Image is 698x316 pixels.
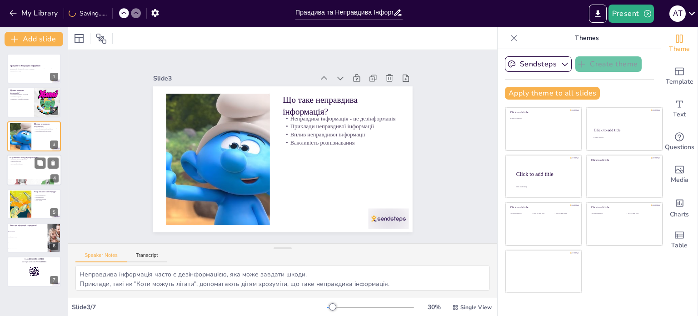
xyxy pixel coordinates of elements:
[10,65,40,67] strong: Правдива та Неправдива Інформація
[34,130,58,132] p: Вплив неправдивої інформації
[593,137,654,139] div: Click to add text
[7,87,61,117] div: 2
[575,56,642,72] button: Create theme
[7,121,61,151] div: 3
[299,123,391,207] p: Неправдива інформація - це дезінформація
[10,93,31,95] p: Правдива інформація - це факти
[50,140,58,149] div: 3
[666,77,693,87] span: Template
[288,135,380,219] p: Вплив неправдивої інформації
[10,98,31,100] p: Важливість правдивої інформації
[7,54,61,84] div: 1
[283,140,375,225] p: Важливість розпізнавання
[9,248,47,249] span: Сонце світить вночі
[661,60,698,93] div: Add ready made slides
[589,5,607,23] button: Export to PowerPoint
[591,206,656,209] div: Click to add title
[555,213,575,215] div: Click to add text
[7,189,61,219] div: 5
[669,5,686,23] button: А Т
[35,158,45,169] button: Duplicate Slide
[510,213,531,215] div: Click to add text
[295,6,393,19] input: Insert title
[96,33,107,44] span: Position
[627,213,655,215] div: Click to add text
[591,159,656,162] div: Click to add title
[510,206,575,209] div: Click to add title
[665,142,694,152] span: Questions
[34,195,58,196] p: Правильні рішення
[516,186,573,187] div: Click to add body
[50,276,58,284] div: 7
[10,89,31,94] p: Що таке правдива інформація?
[594,128,654,132] div: Click to add title
[505,87,600,100] button: Apply theme to all slides
[48,158,59,169] button: Delete Slide
[7,6,62,20] button: My Library
[10,161,59,162] p: Запитати дорослих
[9,242,47,243] span: Коти можуть літати
[34,123,58,128] p: Що таке неправдива інформація?
[661,158,698,191] div: Add images, graphics, shapes or video
[10,261,58,263] p: and login with code
[302,107,405,203] p: Що таке неправдива інформація?
[9,236,47,237] span: Риби можуть літати
[72,31,86,46] div: Layout
[10,156,59,159] p: Як розпізнати правдиву інформацію?
[661,224,698,256] div: Add a table
[510,118,575,120] div: Click to add text
[10,96,31,98] p: Перевірка інформації
[29,258,44,260] strong: [DOMAIN_NAME]
[10,224,45,227] p: Яка з цих інформацій є правдивою?
[661,191,698,224] div: Add charts and graphs
[72,303,327,311] div: Slide 3 / 7
[34,127,58,129] p: Неправдива інформація - це дезінформація
[10,159,59,161] p: Перевірка джерела інформації
[10,164,59,166] p: Важливість перевірки
[7,256,61,286] div: 7
[34,129,58,130] p: Приклади неправдивої інформації
[673,110,686,120] span: Text
[505,56,572,72] button: Sendsteps
[294,129,386,213] p: Приклади неправдивої інформації
[669,44,690,54] span: Theme
[423,303,445,311] div: 30 %
[127,252,167,262] button: Transcript
[7,155,61,186] div: 4
[9,231,47,232] span: Вода тече вниз
[75,252,127,262] button: Speaker Notes
[661,27,698,60] div: Change the overall theme
[670,210,689,220] span: Charts
[510,111,575,114] div: Click to add title
[50,73,58,81] div: 1
[591,213,620,215] div: Click to add text
[608,5,654,23] button: Present
[671,175,688,185] span: Media
[34,198,58,200] p: Уникнення небезпек
[10,70,58,72] p: Generated with [URL]
[669,5,686,22] div: А Т
[229,6,354,120] div: Slide 3
[34,191,58,193] p: Чому важливо знати правду?
[75,266,490,291] textarea: Неправдива інформація часто є дезінформацією, яка може завдати шкоди. Приклади, такі як "Коти мож...
[50,208,58,216] div: 5
[69,9,107,18] div: Saving......
[50,175,59,183] div: 4
[7,223,61,253] div: 6
[661,93,698,125] div: Add text boxes
[34,132,58,134] p: Важливість розпізнавання
[10,95,31,97] p: Правдиві приклади
[671,241,688,251] span: Table
[521,27,652,49] p: Themes
[460,304,492,311] span: Single View
[10,67,58,70] p: Ця презентація допоможе другокласникам зрозуміти, що таке правдива та неправдива інформація, як ї...
[516,171,574,177] div: Click to add title
[10,258,58,261] p: Go to
[661,125,698,158] div: Get real-time input from your audience
[50,242,58,250] div: 6
[5,32,63,46] button: Add slide
[10,162,59,164] p: Пошук підтвердження
[533,213,553,215] div: Click to add text
[34,200,58,201] p: Сила знання
[34,196,58,198] p: Розуміння світу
